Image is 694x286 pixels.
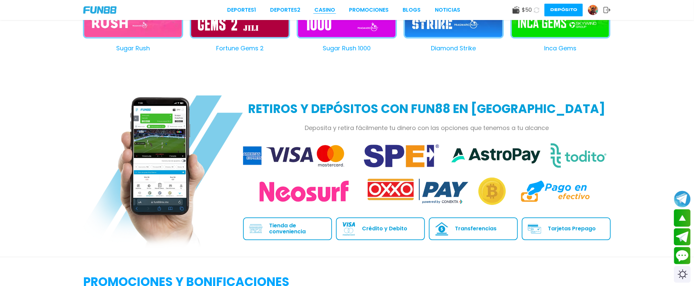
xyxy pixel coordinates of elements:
[83,95,243,262] img: Phone
[243,143,611,207] img: Payment Platforms
[404,44,504,53] h3: Diamond Strike
[674,190,691,208] button: Join telegram channel
[349,6,389,14] a: Promociones
[243,124,611,133] p: Deposita y retira fácilmente tu dinero con las opciones que tenemos a tu alcance
[297,44,397,53] h3: Sugar Rush 1000
[362,226,407,232] p: Crédito y Debito
[227,6,256,14] a: Deportes1
[528,224,541,234] img: Tarjetas Prepago
[674,247,691,264] button: Contact customer service
[314,6,335,14] a: CASINO
[511,44,611,53] h3: Inca Gems
[674,209,691,227] button: scroll up
[588,5,598,15] img: Avatar
[243,100,611,118] h2: Retiros y depósitos con FUN88 en [GEOGRAPHIC_DATA]
[403,6,421,14] a: BLOGS
[190,44,290,53] h3: Fortune Gems 2
[544,4,583,16] button: Depósito
[522,6,532,14] span: $ 50
[269,223,326,235] p: Tienda de conveniencia
[674,266,691,283] div: Switch theme
[435,6,460,14] a: NOTICIAS
[548,226,596,232] p: Tarjetas Prepago
[455,226,497,232] p: Transferencias
[342,222,355,236] img: Crédito y Debito
[249,224,262,233] img: Tienda de conveniencia
[588,5,603,15] a: Avatar
[83,44,183,53] h3: Sugar Rush
[83,6,117,14] img: Company Logo
[270,6,300,14] a: Deportes2
[674,228,691,246] button: Join telegram
[435,222,448,236] img: Transferencias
